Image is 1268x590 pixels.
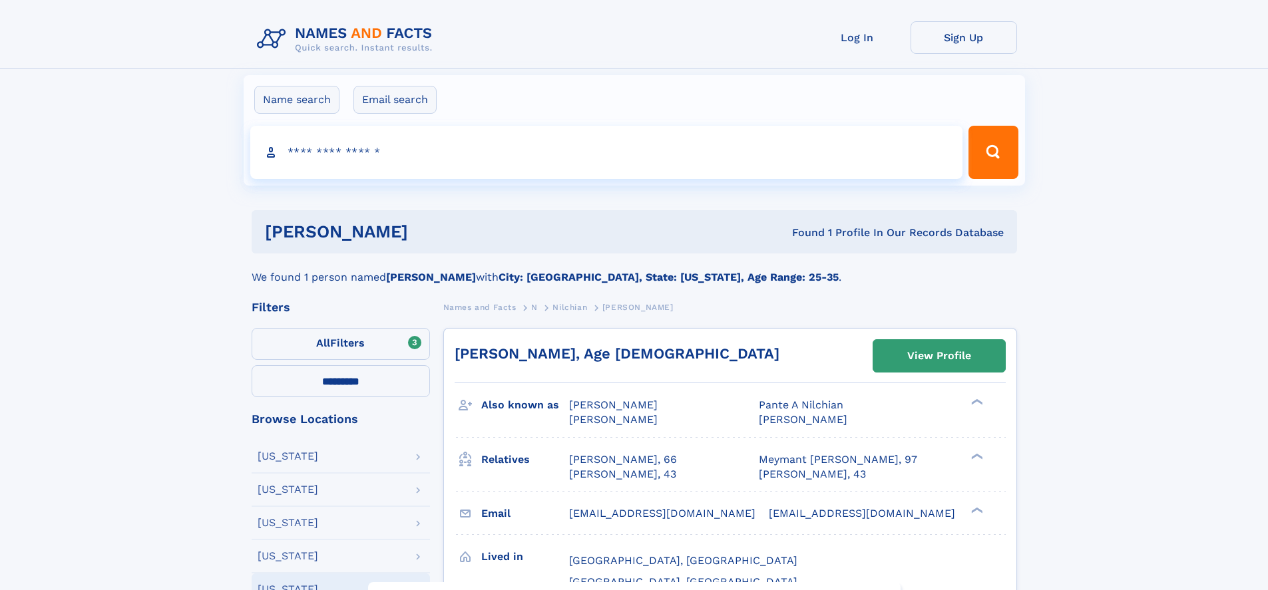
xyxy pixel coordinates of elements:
[481,545,569,568] h3: Lived in
[531,303,538,312] span: N
[804,21,911,54] a: Log In
[386,271,476,283] b: [PERSON_NAME]
[968,126,1018,179] button: Search Button
[252,21,443,57] img: Logo Names and Facts
[252,328,430,360] label: Filters
[258,451,318,462] div: [US_STATE]
[552,303,587,312] span: Nilchian
[759,413,847,426] span: [PERSON_NAME]
[759,452,917,467] a: Meymant [PERSON_NAME], 97
[569,554,797,567] span: [GEOGRAPHIC_DATA], [GEOGRAPHIC_DATA]
[481,502,569,525] h3: Email
[911,21,1017,54] a: Sign Up
[569,507,755,519] span: [EMAIL_ADDRESS][DOMAIN_NAME]
[252,253,1017,285] div: We found 1 person named with .
[455,345,779,362] a: [PERSON_NAME], Age [DEMOGRAPHIC_DATA]
[252,301,430,313] div: Filters
[499,271,839,283] b: City: [GEOGRAPHIC_DATA], State: [US_STATE], Age Range: 25-35
[353,86,437,114] label: Email search
[254,86,339,114] label: Name search
[968,398,984,406] div: ❯
[443,299,517,315] a: Names and Facts
[481,394,569,416] h3: Also known as
[252,413,430,425] div: Browse Locations
[873,340,1005,372] a: View Profile
[600,225,1004,240] div: Found 1 Profile In Our Records Database
[316,337,330,349] span: All
[759,467,866,482] a: [PERSON_NAME], 43
[531,299,538,315] a: N
[552,299,587,315] a: Nilchian
[258,551,318,561] div: [US_STATE]
[769,507,955,519] span: [EMAIL_ADDRESS][DOMAIN_NAME]
[569,575,797,588] span: [GEOGRAPHIC_DATA], [GEOGRAPHIC_DATA]
[265,223,600,240] h1: [PERSON_NAME]
[250,126,963,179] input: search input
[968,506,984,514] div: ❯
[759,398,843,411] span: Pante A Nilchian
[258,484,318,495] div: [US_STATE]
[602,303,674,312] span: [PERSON_NAME]
[569,398,658,411] span: [PERSON_NAME]
[907,341,971,371] div: View Profile
[569,452,677,467] a: [PERSON_NAME], 66
[569,467,676,482] a: [PERSON_NAME], 43
[968,452,984,460] div: ❯
[258,517,318,528] div: [US_STATE]
[569,413,658,426] span: [PERSON_NAME]
[481,448,569,471] h3: Relatives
